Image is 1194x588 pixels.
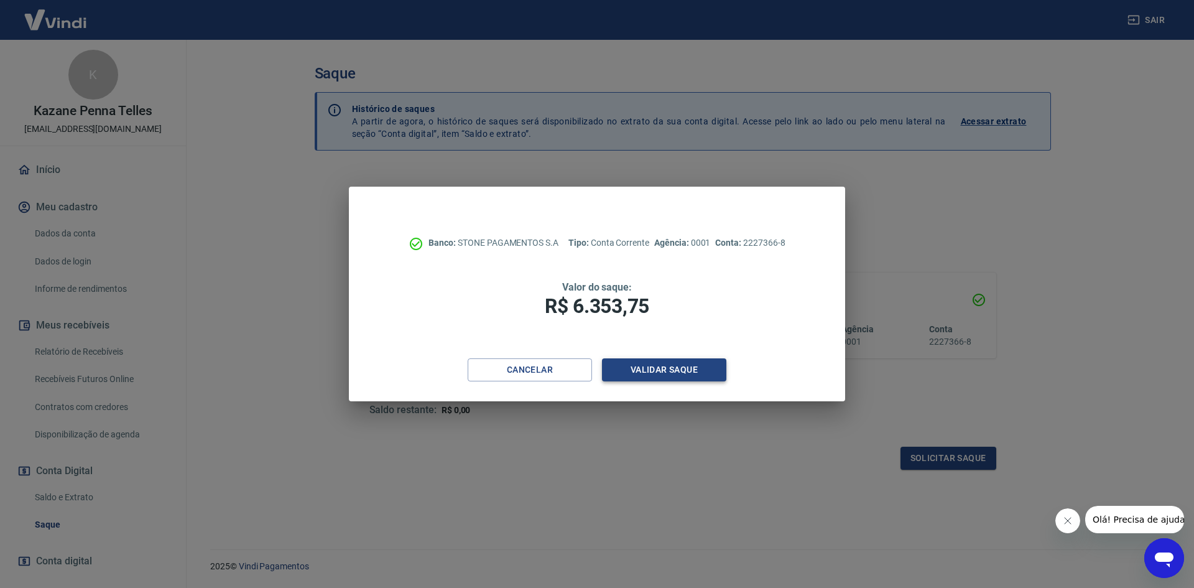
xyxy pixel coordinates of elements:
[715,236,785,250] p: 2227366-8
[1055,508,1080,533] iframe: Fechar mensagem
[715,238,743,248] span: Conta:
[428,238,458,248] span: Banco:
[562,281,632,293] span: Valor do saque:
[1144,538,1184,578] iframe: Botão para abrir a janela de mensagens
[1085,506,1184,533] iframe: Mensagem da empresa
[428,236,558,250] p: STONE PAGAMENTOS S.A
[568,236,649,250] p: Conta Corrente
[654,236,710,250] p: 0001
[654,238,691,248] span: Agência:
[7,9,104,19] span: Olá! Precisa de ajuda?
[545,294,649,318] span: R$ 6.353,75
[568,238,591,248] span: Tipo:
[468,358,592,381] button: Cancelar
[602,358,726,381] button: Validar saque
